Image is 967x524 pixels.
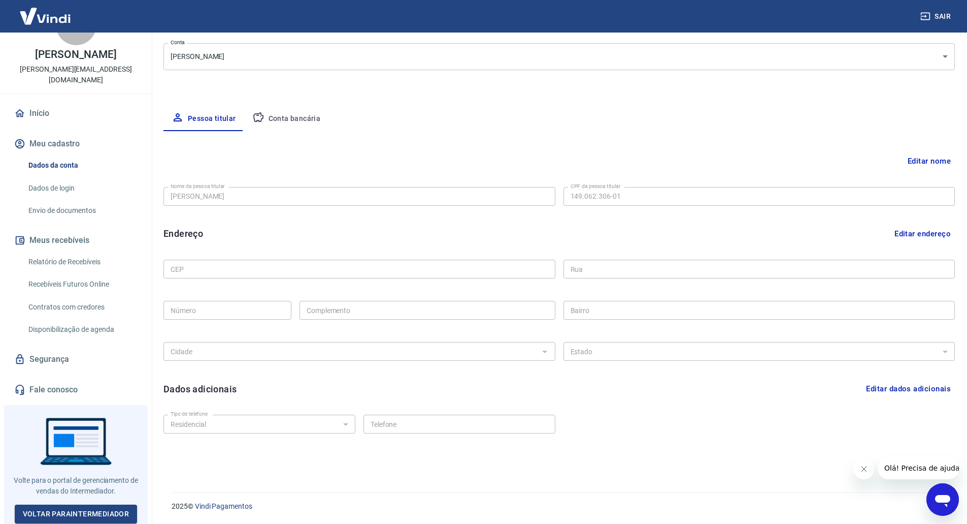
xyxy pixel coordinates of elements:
[12,102,140,125] a: Início
[24,200,140,221] a: Envio de documentos
[163,382,237,396] h6: Dados adicionais
[8,64,144,85] p: [PERSON_NAME][EMAIL_ADDRESS][DOMAIN_NAME]
[926,483,959,516] iframe: Botão para abrir a janela de mensagens
[12,229,140,252] button: Meus recebíveis
[24,297,140,318] a: Contratos com credores
[15,505,138,523] a: Voltar paraIntermediador
[24,155,140,176] a: Dados da conta
[918,7,955,26] button: Sair
[878,457,959,479] iframe: Mensagem da empresa
[24,178,140,199] a: Dados de login
[171,182,225,190] label: Nome da pessoa titular
[166,345,536,358] input: Digite aqui algumas palavras para buscar a cidade
[171,39,185,46] label: Conta
[571,182,621,190] label: CPF da pessoa titular
[195,502,252,510] a: Vindi Pagamentos
[172,501,943,512] p: 2025 ©
[35,49,116,60] p: [PERSON_NAME]
[904,151,955,171] button: Editar nome
[6,7,85,15] span: Olá! Precisa de ajuda?
[12,379,140,401] a: Fale conosco
[24,252,140,272] a: Relatório de Recebíveis
[244,107,329,131] button: Conta bancária
[171,410,208,418] label: Tipo de telefone
[12,1,78,32] img: Vindi
[862,379,955,398] button: Editar dados adicionais
[12,348,140,371] a: Segurança
[163,107,244,131] button: Pessoa titular
[890,224,955,243] button: Editar endereço
[163,227,203,240] h6: Endereço
[24,274,140,295] a: Recebíveis Futuros Online
[24,319,140,340] a: Disponibilização de agenda
[163,43,955,70] div: [PERSON_NAME]
[12,133,140,155] button: Meu cadastro
[854,459,874,479] iframe: Fechar mensagem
